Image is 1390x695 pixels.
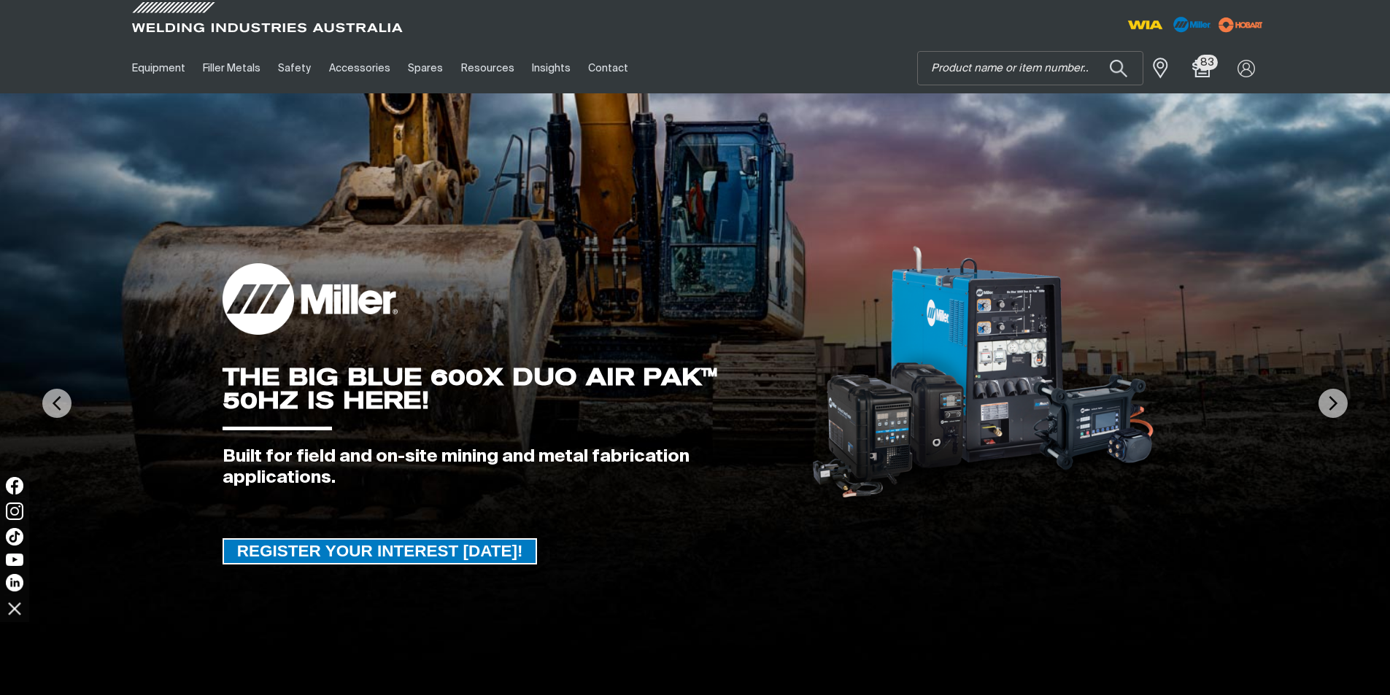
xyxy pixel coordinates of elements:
[223,446,788,489] div: Built for field and on-site mining and metal fabrication applications.
[452,43,522,93] a: Resources
[6,502,23,520] img: Instagram
[194,43,269,93] a: Filler Metals
[269,43,320,93] a: Safety
[523,43,579,93] a: Insights
[1318,389,1348,418] img: NextArrow
[399,43,452,93] a: Spares
[6,554,23,566] img: YouTube
[223,538,538,564] a: REGISTER YOUR INTEREST TODAY!
[123,43,981,93] nav: Main
[223,365,788,412] div: THE BIG BLUE 600X DUO AIR PAK™ 50HZ IS HERE!
[6,477,23,494] img: Facebook
[1214,14,1267,36] img: miller
[6,574,23,591] img: LinkedIn
[224,538,536,564] span: REGISTER YOUR INTEREST [DATE]!
[42,389,72,418] img: PrevArrow
[579,43,637,93] a: Contact
[123,43,194,93] a: Equipment
[6,528,23,545] img: TikTok
[1094,51,1143,85] button: Search products
[918,52,1143,85] input: Product name or item number...
[2,596,27,621] img: hide socials
[320,43,399,93] a: Accessories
